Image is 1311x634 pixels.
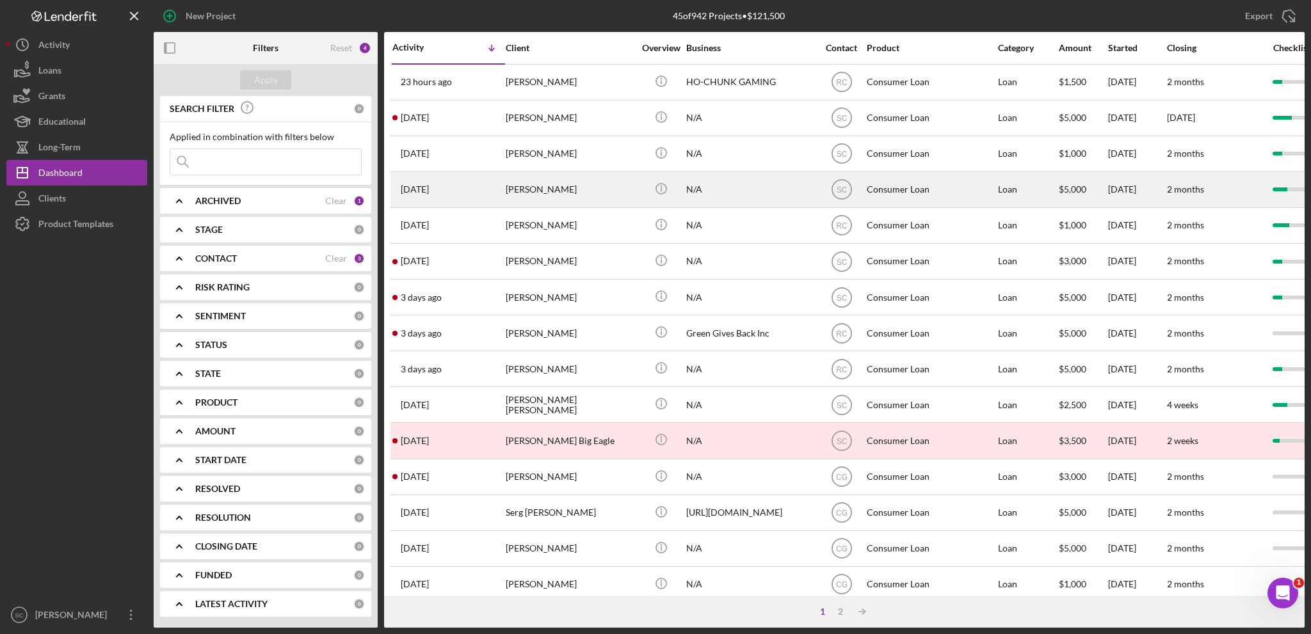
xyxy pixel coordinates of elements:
[686,567,814,601] div: N/A
[195,282,250,292] b: RISK RATING
[836,544,848,553] text: CG
[6,32,147,58] button: Activity
[998,496,1058,530] div: Loan
[506,388,634,422] div: [PERSON_NAME] [PERSON_NAME]
[998,352,1058,386] div: Loan
[686,424,814,457] div: N/A
[38,186,66,214] div: Clients
[867,532,995,566] div: Consumer Loan
[836,221,848,230] text: RC
[1167,363,1204,374] time: 2 months
[6,186,147,211] button: Clients
[867,352,995,386] div: Consumer Loan
[506,244,634,278] div: [PERSON_NAME]
[836,186,847,194] text: SC
[1167,76,1204,87] time: 2 months
[686,460,814,494] div: N/A
[506,532,634,566] div: [PERSON_NAME]
[1167,578,1204,589] time: 2 months
[401,184,429,194] time: 2025-08-27 15:30
[998,173,1058,207] div: Loan
[6,134,147,160] button: Long-Term
[195,484,240,494] b: RESOLVED
[867,244,995,278] div: Consumer Loan
[686,209,814,242] div: N/A
[1108,137,1166,171] div: [DATE]
[38,32,70,61] div: Activity
[686,532,814,566] div: N/A
[1108,567,1166,601] div: [DATE]
[836,473,848,482] text: CG
[353,541,365,552] div: 0
[506,137,634,171] div: [PERSON_NAME]
[1059,280,1107,314] div: $5,000
[998,65,1058,99] div: Loan
[686,43,814,53] div: Business
[240,70,291,90] button: Apply
[1108,424,1166,457] div: [DATE]
[195,397,237,408] b: PRODUCT
[506,101,634,135] div: [PERSON_NAME]
[401,113,429,123] time: 2025-08-27 18:16
[38,83,65,112] div: Grants
[195,369,221,379] b: STATE
[1059,244,1107,278] div: $3,000
[353,483,365,495] div: 0
[867,280,995,314] div: Consumer Loan
[1108,280,1166,314] div: [DATE]
[836,400,847,409] text: SC
[1232,3,1305,29] button: Export
[6,83,147,109] a: Grants
[1108,532,1166,566] div: [DATE]
[836,150,847,159] text: SC
[836,509,848,518] text: CG
[6,160,147,186] button: Dashboard
[195,253,237,264] b: CONTACT
[195,541,257,551] b: CLOSING DATE
[170,104,234,114] b: SEARCH FILTER
[353,512,365,523] div: 0
[401,472,429,482] time: 2025-08-20 16:48
[1059,424,1107,457] div: $3,500
[1108,65,1166,99] div: [DATE]
[353,310,365,322] div: 0
[401,543,429,553] time: 2025-08-14 16:54
[1059,65,1107,99] div: $1,500
[353,253,365,264] div: 3
[1245,3,1273,29] div: Export
[867,567,995,601] div: Consumer Loan
[401,436,429,446] time: 2025-08-22 17:55
[506,424,634,457] div: [PERSON_NAME] Big Eagle
[195,512,251,523] b: RESOLUTION
[867,209,995,242] div: Consumer Loan
[814,606,832,617] div: 1
[401,579,429,589] time: 2025-08-14 14:46
[836,114,847,123] text: SC
[38,109,86,138] div: Educational
[1108,244,1166,278] div: [DATE]
[38,58,61,86] div: Loans
[1167,112,1195,123] time: [DATE]
[15,612,23,619] text: SC
[401,507,429,518] time: 2025-08-17 02:15
[998,101,1058,135] div: Loan
[686,244,814,278] div: N/A
[1167,507,1204,518] time: 2 months
[686,65,814,99] div: HO-CHUNK GAMING
[1167,543,1204,553] time: 2 months
[998,244,1058,278] div: Loan
[1167,219,1204,230] time: 2 months
[401,364,442,374] time: 2025-08-25 18:06
[1108,316,1166,350] div: [DATE]
[1167,43,1263,53] div: Closing
[353,397,365,408] div: 0
[867,173,995,207] div: Consumer Loan
[1108,496,1166,530] div: [DATE]
[195,426,236,436] b: AMOUNT
[353,425,365,437] div: 0
[832,606,849,617] div: 2
[836,329,848,338] text: RC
